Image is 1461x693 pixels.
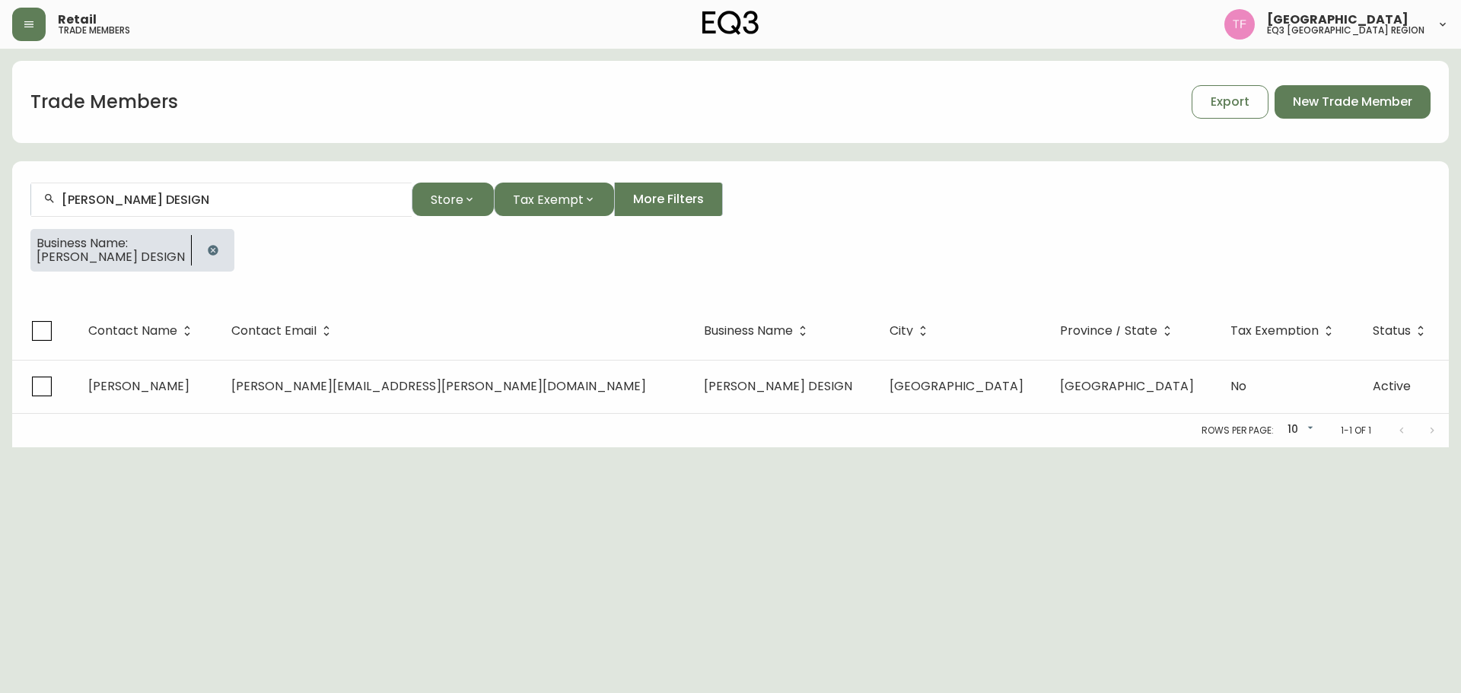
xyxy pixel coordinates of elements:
[704,324,813,338] span: Business Name
[231,324,336,338] span: Contact Email
[58,26,130,35] h5: trade members
[1275,85,1431,119] button: New Trade Member
[1224,9,1255,40] img: 971393357b0bdd4f0581b88529d406f6
[1293,94,1412,110] span: New Trade Member
[633,191,704,208] span: More Filters
[1267,26,1424,35] h5: eq3 [GEOGRAPHIC_DATA] region
[1060,324,1177,338] span: Province / State
[890,326,913,335] span: City
[30,89,178,115] h1: Trade Members
[37,250,185,264] span: [PERSON_NAME] DESIGN
[513,190,584,209] span: Tax Exempt
[1230,377,1246,395] span: No
[231,326,317,335] span: Contact Email
[412,183,494,216] button: Store
[1373,326,1411,335] span: Status
[1230,326,1319,335] span: Tax Exemption
[1211,94,1249,110] span: Export
[88,326,177,335] span: Contact Name
[704,326,793,335] span: Business Name
[1267,14,1408,26] span: [GEOGRAPHIC_DATA]
[37,237,185,250] span: Business Name:
[1060,377,1194,395] span: [GEOGRAPHIC_DATA]
[890,324,933,338] span: City
[58,14,97,26] span: Retail
[1280,418,1316,443] div: 10
[890,377,1023,395] span: [GEOGRAPHIC_DATA]
[704,377,852,395] span: [PERSON_NAME] DESIGN
[1060,326,1157,335] span: Province / State
[494,183,614,216] button: Tax Exempt
[1373,324,1431,338] span: Status
[1202,424,1274,437] p: Rows per page:
[1341,424,1371,437] p: 1-1 of 1
[231,377,646,395] span: [PERSON_NAME][EMAIL_ADDRESS][PERSON_NAME][DOMAIN_NAME]
[1192,85,1268,119] button: Export
[702,11,759,35] img: logo
[88,377,189,395] span: [PERSON_NAME]
[431,190,463,209] span: Store
[88,324,197,338] span: Contact Name
[1373,377,1411,395] span: Active
[62,192,399,207] input: Search
[614,183,723,216] button: More Filters
[1230,324,1338,338] span: Tax Exemption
